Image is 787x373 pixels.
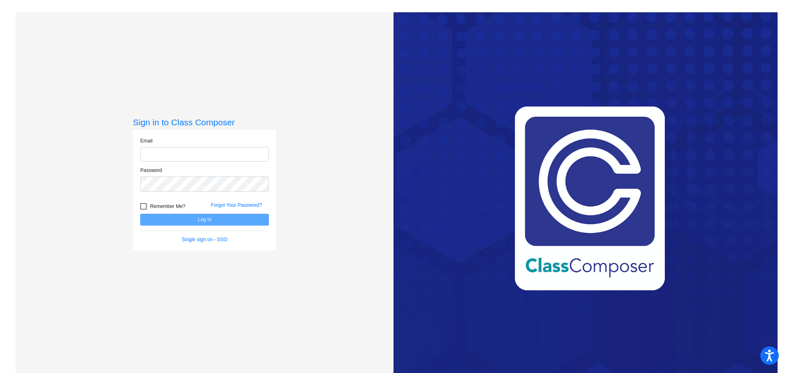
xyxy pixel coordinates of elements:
label: Email [140,137,152,145]
a: Single sign on - SSO [182,237,227,242]
label: Password [140,167,162,174]
span: Remember Me? [150,201,185,211]
h3: Sign in to Class Composer [133,117,276,127]
button: Log In [140,214,269,226]
a: Forgot Your Password? [211,202,262,208]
